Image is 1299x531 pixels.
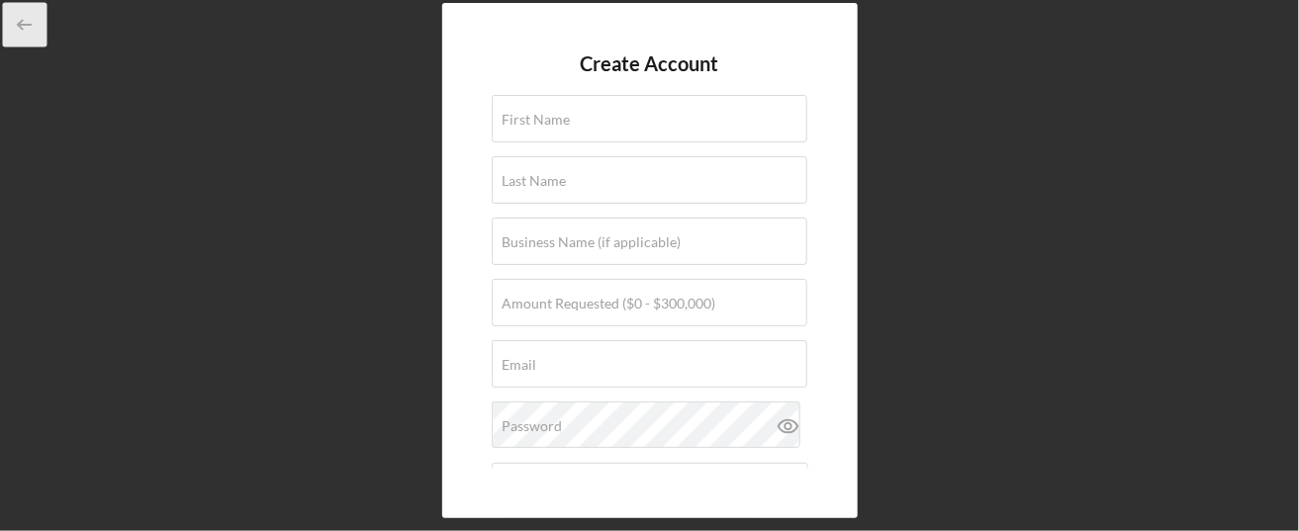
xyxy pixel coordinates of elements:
label: Last Name [503,173,567,189]
label: Email [503,357,537,373]
label: First Name [503,112,571,128]
label: Business Name (if applicable) [503,234,682,250]
h4: Create Account [581,52,719,75]
label: Password [503,418,563,434]
label: Amount Requested ($0 - $300,000) [503,296,716,311]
